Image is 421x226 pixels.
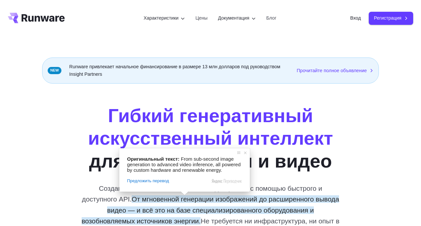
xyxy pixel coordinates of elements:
a: Блог [266,14,276,22]
span: Оригинальный текст: [127,156,180,162]
a: Вход [350,14,361,22]
ya-tr-span: Runware привлекает начальное финансирование в размере 13 млн долларов под руководством Insight Pa... [69,63,292,78]
ya-tr-span: Блог [266,15,276,21]
ya-tr-span: Характеристики [144,15,179,21]
ya-tr-span: Прочитайте полное объявление [297,67,367,74]
ya-tr-span: Документация [218,15,249,21]
span: From sub-second image generation to advanced video inference, all powered by custom hardware and ... [127,156,242,173]
a: Регистрация [369,12,413,24]
ya-tr-span: Гибкий генеративный искусственный интеллект [88,105,333,149]
ya-tr-span: Регистрация [374,14,401,22]
ya-tr-span: От мгновенной генерации изображений до расширенного вывода видео — и всё это на базе специализиро... [82,195,339,225]
a: Цены [195,14,207,22]
ya-tr-span: для изображения и видео [89,151,332,171]
span: Предложить перевод [127,178,169,184]
a: Прочитайте полное объявление [297,67,374,74]
ya-tr-span: Цены [195,15,207,21]
a: Перейти к / [8,13,65,23]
